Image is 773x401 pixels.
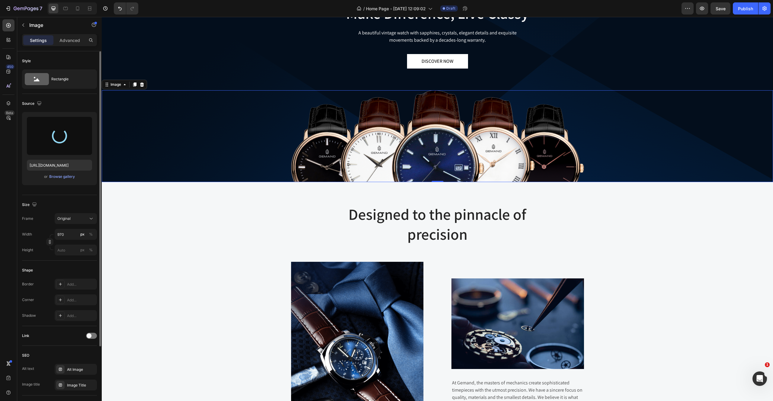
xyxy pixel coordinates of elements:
span: 1 [765,362,770,367]
div: Beta [5,111,14,115]
input: px% [55,229,97,240]
div: Source [22,100,43,108]
p: 7 [40,5,42,12]
p: Designed to the pinnacle of precision [246,188,426,228]
div: Shape [22,268,33,273]
button: % [79,246,86,254]
button: 7 [2,2,45,14]
div: Image [8,65,21,70]
p: Image [29,21,81,29]
button: Publish [733,2,758,14]
input: https://example.com/image.jpg [27,160,92,171]
span: Original [57,216,71,221]
span: Home Page - [DATE] 12:09:02 [366,5,426,12]
img: Alt Image [189,73,482,165]
div: Publish [738,5,753,12]
div: % [89,247,93,253]
span: or [44,173,48,180]
div: Size [22,201,38,209]
iframe: Intercom live chat [752,371,767,386]
button: DISCOVER NOW [305,37,366,52]
div: Image title [22,382,40,387]
div: Add... [67,313,95,319]
p: Advanced [59,37,80,43]
div: Shadow [22,313,36,318]
label: Height [22,247,33,253]
div: DISCOVER NOW [320,41,352,48]
span: / [363,5,365,12]
div: Alt Image [67,367,95,372]
p: At Gemand, the masters of mechanics create sophisticated timepieces with the utmost precision. We... [350,362,482,391]
button: Browse gallery [49,174,75,180]
button: px [87,246,95,254]
div: px [80,232,85,237]
div: Add... [67,297,95,303]
div: px [80,247,85,253]
button: Save [710,2,730,14]
label: Frame [22,216,33,221]
div: Alt text [22,366,34,371]
div: SEO [22,353,29,358]
div: Undo/Redo [114,2,138,14]
div: Browse gallery [49,174,75,179]
button: Original [55,213,97,224]
input: px% [55,245,97,255]
div: Image Title [67,383,95,388]
div: Add... [67,282,95,287]
div: 450 [6,64,14,69]
span: Draft [446,6,455,11]
div: % [89,232,93,237]
button: px [87,231,95,238]
button: % [79,231,86,238]
p: Settings [30,37,47,43]
div: Style [22,58,31,64]
div: Rectangle [51,72,88,86]
div: Border [22,281,34,287]
div: Corner [22,297,34,303]
img: Alt Image [350,261,482,352]
span: Save [716,6,726,11]
iframe: Design area [102,17,773,401]
label: Width [22,232,32,237]
div: Link [22,333,29,338]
